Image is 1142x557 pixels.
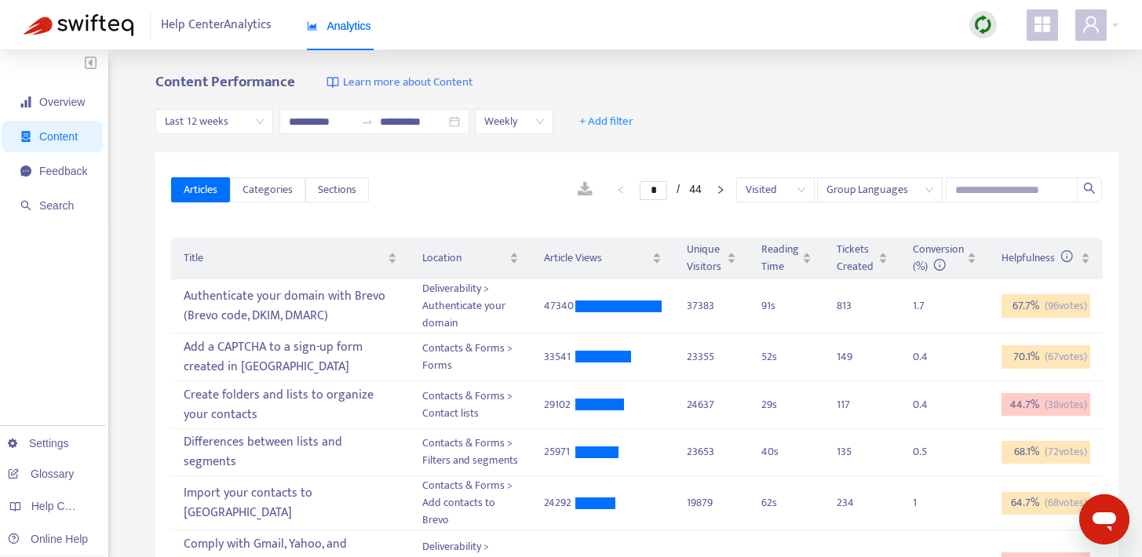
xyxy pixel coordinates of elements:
li: Previous Page [608,180,633,199]
th: Article Views [531,238,674,279]
span: area-chart [307,20,318,31]
div: 149 [837,348,868,366]
span: signal [20,96,31,107]
button: Sections [305,177,369,202]
th: Title [171,238,409,279]
div: Authenticate your domain with Brevo (Brevo code, DKIM, DMARC) [184,283,396,329]
div: 23355 [687,348,736,366]
span: Categories [243,181,293,198]
div: 44.7 % [1002,393,1090,417]
td: Contacts & Forms > Filters and segments [410,429,531,477]
div: 40 s [761,443,812,461]
div: 25971 [544,443,575,461]
span: Visited [746,178,805,202]
span: Group Languages [826,178,933,202]
div: 0.4 [913,396,944,413]
div: 37383 [687,297,736,315]
div: 29 s [761,396,812,413]
li: 1/44 [640,180,701,199]
div: 64.7 % [1002,492,1090,515]
div: 1 [913,494,944,511]
th: Tickets Created [824,238,900,279]
button: Categories [230,177,305,202]
a: Glossary [8,468,74,480]
div: 234 [837,494,868,511]
button: + Add filter [567,109,645,134]
div: 24292 [544,494,575,511]
span: search [1083,182,1096,195]
span: swap-right [361,115,374,128]
span: Unique Visitors [687,241,724,275]
span: Learn more about Content [343,74,472,92]
iframe: Button to launch messaging window [1079,494,1129,544]
th: Location [410,238,531,279]
span: Help Centers [31,500,96,512]
span: Helpfulness [1002,249,1073,267]
img: sync.dc5367851b00ba804db3.png [973,15,993,35]
span: ( 67 votes) [1045,348,1087,366]
div: 29102 [544,396,575,413]
div: Add a CAPTCHA to a sign-up form created in [GEOGRAPHIC_DATA] [184,334,396,380]
span: right [716,185,725,195]
span: Tickets Created [837,241,875,275]
span: Articles [184,181,217,198]
b: Content Performance [155,70,295,94]
span: to [361,115,374,128]
td: Contacts & Forms > Contact lists [410,381,531,429]
span: user [1082,15,1100,34]
span: Weekly [484,110,544,133]
span: Location [422,249,506,267]
div: 47340 [544,297,575,315]
div: 91 s [761,297,812,315]
td: Deliverability > Authenticate your domain [410,279,531,333]
span: Content [39,130,78,143]
div: 52 s [761,348,812,366]
td: Contacts & Forms > Add contacts to Brevo [410,476,531,530]
span: message [20,166,31,177]
span: left [616,185,626,195]
img: image-link [327,76,339,89]
span: + Add filter [579,112,633,131]
div: 70.1 % [1002,345,1090,369]
span: ( 38 votes) [1045,396,1087,413]
span: appstore [1033,15,1052,34]
span: Analytics [307,20,371,32]
a: Online Help [8,533,88,545]
div: 68.1 % [1002,441,1090,464]
span: Article Views [544,249,649,267]
span: Last 12 weeks [165,110,264,133]
span: ( 96 votes) [1045,297,1087,315]
th: Unique Visitors [674,238,749,279]
div: 24637 [687,396,736,413]
div: 19879 [687,494,736,511]
th: Reading Time [749,238,824,279]
a: Settings [8,437,69,450]
div: 813 [837,297,868,315]
a: Learn more about Content [327,74,472,92]
span: container [20,131,31,142]
img: Swifteq [24,14,133,36]
div: Import your contacts to [GEOGRAPHIC_DATA] [184,480,396,526]
button: right [708,180,733,199]
button: left [608,180,633,199]
div: 1.7 [913,297,944,315]
td: Contacts & Forms > Forms [410,333,531,381]
div: 0.4 [913,348,944,366]
span: Title [184,249,384,267]
div: 117 [837,396,868,413]
div: 33541 [544,348,575,366]
span: ( 72 votes) [1045,443,1087,461]
div: 62 s [761,494,812,511]
div: Create folders and lists to organize your contacts [184,382,396,428]
span: Overview [39,96,85,108]
span: ( 68 votes) [1045,494,1087,511]
li: Next Page [708,180,733,199]
button: Articles [171,177,230,202]
span: Sections [318,181,356,198]
span: Conversion (%) [913,240,964,275]
span: Reading Time [761,241,799,275]
span: Search [39,199,74,212]
div: 135 [837,443,868,461]
span: Feedback [39,165,87,177]
span: search [20,200,31,211]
